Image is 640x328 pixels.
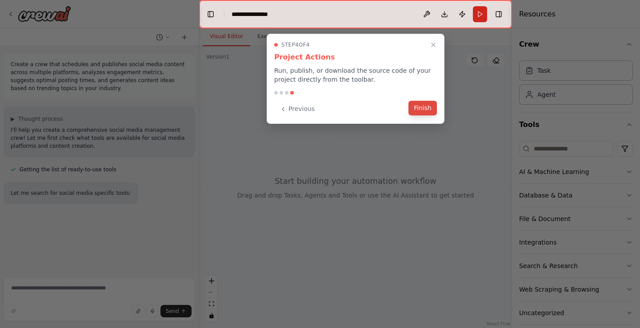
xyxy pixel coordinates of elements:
button: Hide left sidebar [204,8,217,20]
span: Step 4 of 4 [281,41,310,48]
button: Finish [408,101,437,115]
button: Close walkthrough [428,40,439,50]
button: Previous [274,102,320,116]
h3: Project Actions [274,52,437,63]
p: Run, publish, or download the source code of your project directly from the toolbar. [274,66,437,84]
